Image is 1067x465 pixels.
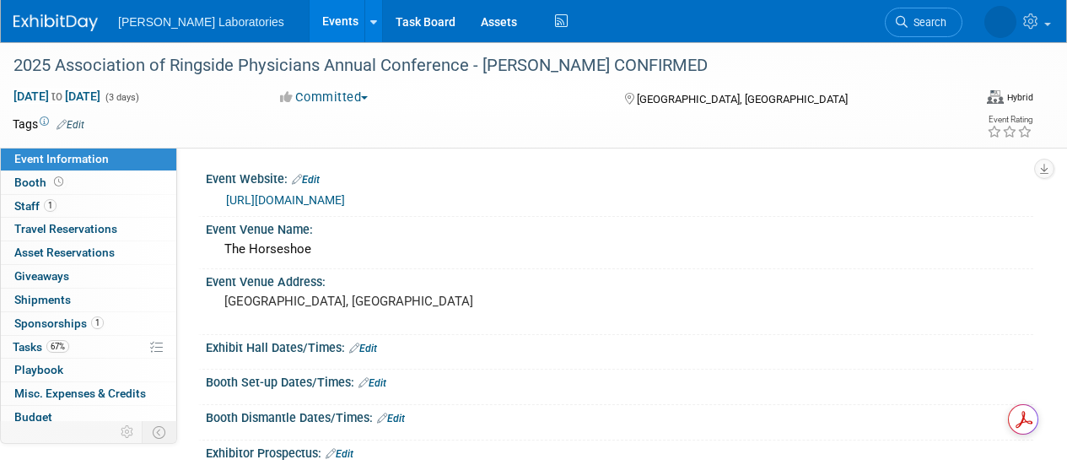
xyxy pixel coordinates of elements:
img: ExhibitDay [13,14,98,31]
a: Budget [1,406,176,429]
span: (3 days) [104,92,139,103]
img: Tisha Davis [984,6,1016,38]
div: Event Venue Address: [206,269,1033,290]
span: Asset Reservations [14,246,115,259]
span: Event Information [14,152,109,165]
a: Search [885,8,962,37]
div: 2025 Association of Ringside Physicians Annual Conference - [PERSON_NAME] CONFIRMED [8,51,946,81]
img: Format-Hybrid.png [987,90,1004,104]
span: Budget [14,410,52,424]
a: Shipments [1,289,176,311]
a: Playbook [1,359,176,381]
span: 1 [91,316,104,329]
span: Sponsorships [14,316,104,330]
a: Asset Reservations [1,241,176,264]
a: Edit [358,377,386,389]
div: Event Website: [206,166,1033,188]
pre: [GEOGRAPHIC_DATA], [GEOGRAPHIC_DATA] [224,294,532,309]
span: [DATE] [DATE] [13,89,101,104]
td: Personalize Event Tab Strip [113,421,143,443]
a: Event Information [1,148,176,170]
span: [GEOGRAPHIC_DATA], [GEOGRAPHIC_DATA] [637,93,848,105]
span: Shipments [14,293,71,306]
a: Travel Reservations [1,218,176,241]
div: Event Venue Name: [206,217,1033,238]
span: Travel Reservations [14,222,117,235]
div: Event Format [884,88,1033,113]
td: Tags [13,116,84,132]
span: Staff [14,199,57,213]
a: Edit [349,343,377,354]
a: Misc. Expenses & Credits [1,382,176,405]
span: 67% [46,340,69,353]
div: The Horseshoe [218,236,1021,262]
div: Booth Set-up Dates/Times: [206,370,1033,392]
a: Staff1 [1,195,176,218]
a: Edit [326,448,353,460]
a: [URL][DOMAIN_NAME] [226,193,345,207]
span: Search [908,16,946,29]
a: Edit [292,174,320,186]
span: [PERSON_NAME] Laboratories [118,15,284,29]
div: Event Format [987,88,1033,105]
span: 1 [44,199,57,212]
a: Booth [1,171,176,194]
span: Giveaways [14,269,69,283]
td: Toggle Event Tabs [143,421,177,443]
span: Misc. Expenses & Credits [14,387,146,400]
span: Booth [14,176,67,189]
span: Booth not reserved yet [51,176,67,188]
span: Playbook [14,363,63,376]
a: Edit [57,119,84,131]
div: Exhibit Hall Dates/Times: [206,335,1033,357]
div: Exhibitor Prospectus: [206,441,1033,462]
span: Tasks [13,340,69,354]
div: Booth Dismantle Dates/Times: [206,405,1033,427]
button: Committed [274,89,375,106]
a: Edit [377,413,405,424]
span: to [49,89,65,103]
div: Hybrid [1006,91,1033,104]
a: Sponsorships1 [1,312,176,335]
a: Tasks67% [1,336,176,359]
a: Giveaways [1,265,176,288]
div: Event Rating [987,116,1032,124]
